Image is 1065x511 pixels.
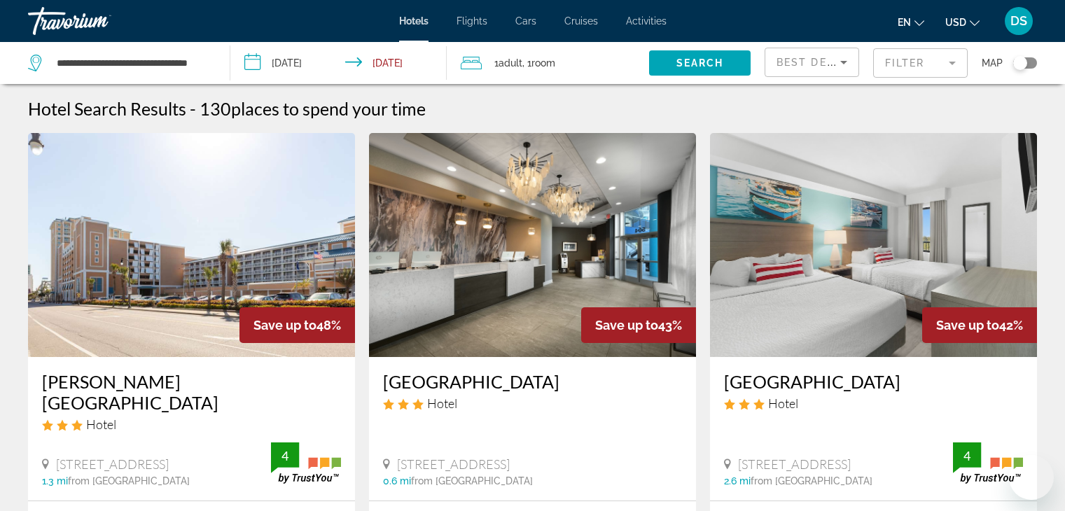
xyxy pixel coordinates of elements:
[751,475,872,486] span: from [GEOGRAPHIC_DATA]
[738,456,851,472] span: [STREET_ADDRESS]
[457,15,487,27] a: Flights
[564,15,598,27] a: Cruises
[427,395,457,411] span: Hotel
[898,12,924,32] button: Change language
[231,98,426,119] span: places to spend your time
[42,371,341,413] a: [PERSON_NAME][GEOGRAPHIC_DATA]
[873,48,968,78] button: Filter
[724,475,751,486] span: 2.6 mi
[777,54,847,71] mat-select: Sort by
[676,57,724,69] span: Search
[581,307,696,343] div: 43%
[230,42,447,84] button: Check-in date: Sep 18, 2025 Check-out date: Sep 25, 2025
[42,475,68,486] span: 1.3 mi
[1009,455,1054,500] iframe: Button to launch messaging window
[28,98,186,119] h1: Hotel Search Results
[1001,6,1037,36] button: User Menu
[411,475,533,486] span: from [GEOGRAPHIC_DATA]
[200,98,426,119] h2: 130
[56,456,169,472] span: [STREET_ADDRESS]
[369,133,696,357] img: Hotel image
[68,475,190,486] span: from [GEOGRAPHIC_DATA]
[936,318,999,332] span: Save up to
[531,57,555,69] span: Room
[595,318,658,332] span: Save up to
[271,447,299,464] div: 4
[1003,57,1037,69] button: Toggle map
[945,17,966,28] span: USD
[499,57,522,69] span: Adult
[383,395,682,411] div: 3 star Hotel
[383,475,411,486] span: 0.6 mi
[42,416,341,432] div: 3 star Hotel
[239,307,355,343] div: 48%
[522,53,555,73] span: , 1
[710,133,1037,357] img: Hotel image
[649,50,751,76] button: Search
[922,307,1037,343] div: 42%
[397,456,510,472] span: [STREET_ADDRESS]
[768,395,798,411] span: Hotel
[724,371,1023,392] a: [GEOGRAPHIC_DATA]
[383,371,682,392] a: [GEOGRAPHIC_DATA]
[953,442,1023,484] img: trustyou-badge.svg
[953,447,981,464] div: 4
[515,15,536,27] a: Cars
[945,12,980,32] button: Change currency
[28,133,355,357] img: Hotel image
[982,53,1003,73] span: Map
[28,3,168,39] a: Travorium
[271,442,341,484] img: trustyou-badge.svg
[190,98,196,119] span: -
[494,53,522,73] span: 1
[777,57,849,68] span: Best Deals
[447,42,649,84] button: Travelers: 1 adult, 0 children
[626,15,667,27] a: Activities
[86,416,116,432] span: Hotel
[1010,14,1027,28] span: DS
[253,318,316,332] span: Save up to
[724,395,1023,411] div: 3 star Hotel
[898,17,911,28] span: en
[399,15,429,27] a: Hotels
